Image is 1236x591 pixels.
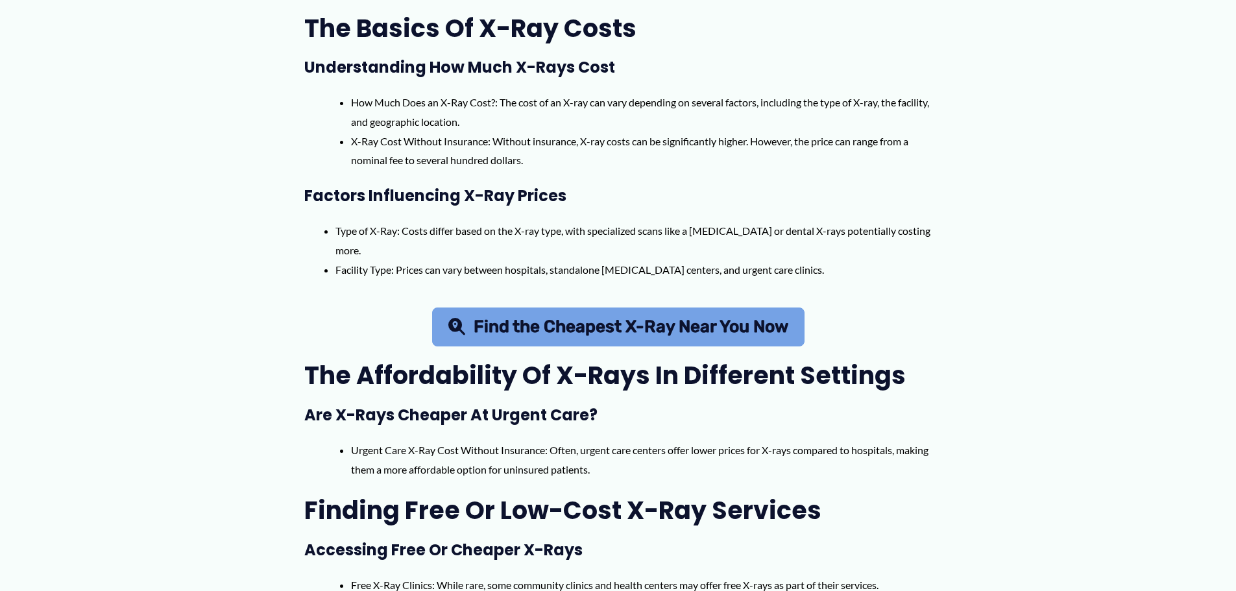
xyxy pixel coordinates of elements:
[351,440,932,479] li: Urgent Care X-Ray Cost Without Insurance: Often, urgent care centers offer lower prices for X-ray...
[335,260,932,280] li: Facility Type: Prices can vary between hospitals, standalone [MEDICAL_DATA] centers, and urgent c...
[304,494,932,526] h2: Finding Free or Low-Cost X-Ray Services
[304,359,932,391] h2: The Affordability of X-Rays in Different Settings
[335,221,932,259] li: Type of X-Ray: Costs differ based on the X-ray type, with specialized scans like a [MEDICAL_DATA]...
[304,57,932,77] h3: Understanding How Much X-Rays Cost
[304,12,932,44] h2: The Basics of X-Ray Costs
[351,93,932,131] li: How Much Does an X-Ray Cost?: The cost of an X-ray can vary depending on several factors, includi...
[351,132,932,170] li: X-Ray Cost Without Insurance: Without insurance, X-ray costs can be significantly higher. However...
[432,308,805,346] a: Find the Cheapest X-Ray Near You Now
[304,186,932,206] h3: Factors Influencing X-Ray Prices
[304,405,932,425] h3: Are X-Rays Cheaper at Urgent Care?
[474,319,788,335] span: Find the Cheapest X-Ray Near You Now
[304,540,932,560] h3: Accessing Free or Cheaper X-Rays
